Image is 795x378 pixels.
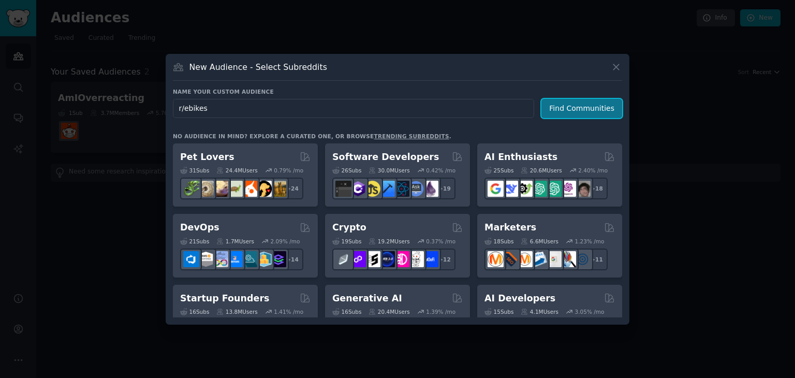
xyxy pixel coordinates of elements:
[332,308,361,315] div: 16 Sub s
[173,88,622,95] h3: Name your custom audience
[575,308,605,315] div: 3.05 % /mo
[282,249,303,270] div: + 14
[379,181,395,197] img: iOSProgramming
[183,251,199,267] img: azuredevops
[502,181,518,197] img: DeepSeek
[216,167,257,174] div: 24.4M Users
[521,238,558,245] div: 6.6M Users
[484,292,555,305] h2: AI Developers
[517,251,533,267] img: AskMarketing
[332,292,402,305] h2: Generative AI
[422,251,438,267] img: defi_
[256,181,272,197] img: PetAdvice
[173,133,451,140] div: No audience in mind? Explore a curated one, or browse .
[575,238,605,245] div: 1.23 % /mo
[541,99,622,118] button: Find Communities
[426,308,455,315] div: 1.39 % /mo
[216,308,257,315] div: 13.8M Users
[332,238,361,245] div: 19 Sub s
[531,251,547,267] img: Emailmarketing
[180,151,234,164] h2: Pet Lovers
[575,251,591,267] img: OnlineMarketing
[180,238,209,245] div: 21 Sub s
[183,181,199,197] img: herpetology
[212,181,228,197] img: leopardgeckos
[586,249,608,270] div: + 11
[575,181,591,197] img: ArtificalIntelligence
[546,181,562,197] img: chatgpt_prompts_
[180,292,269,305] h2: Startup Founders
[270,251,286,267] img: PlatformEngineers
[332,167,361,174] div: 26 Sub s
[335,251,351,267] img: ethfinance
[426,167,455,174] div: 0.42 % /mo
[578,167,608,174] div: 2.40 % /mo
[173,99,534,118] input: Pick a short name, like "Digital Marketers" or "Movie-Goers"
[270,181,286,197] img: dogbreed
[369,308,409,315] div: 20.4M Users
[369,238,409,245] div: 19.2M Users
[434,249,455,270] div: + 12
[393,251,409,267] img: defiblockchain
[393,181,409,197] img: reactnative
[332,151,439,164] h2: Software Developers
[189,62,327,72] h3: New Audience - Select Subreddits
[274,167,303,174] div: 0.79 % /mo
[374,133,449,139] a: trending subreddits
[521,308,558,315] div: 4.1M Users
[484,151,557,164] h2: AI Enthusiasts
[180,221,219,234] h2: DevOps
[369,167,409,174] div: 30.0M Users
[422,181,438,197] img: elixir
[488,251,504,267] img: content_marketing
[484,167,513,174] div: 25 Sub s
[484,238,513,245] div: 18 Sub s
[180,167,209,174] div: 31 Sub s
[364,251,380,267] img: ethstaker
[484,308,513,315] div: 15 Sub s
[531,181,547,197] img: chatgpt_promptDesign
[560,251,576,267] img: MarketingResearch
[227,181,243,197] img: turtle
[379,251,395,267] img: web3
[274,308,303,315] div: 1.41 % /mo
[408,181,424,197] img: AskComputerScience
[241,181,257,197] img: cockatiel
[271,238,300,245] div: 2.09 % /mo
[212,251,228,267] img: Docker_DevOps
[488,181,504,197] img: GoogleGeminiAI
[517,181,533,197] img: AItoolsCatalog
[364,181,380,197] img: learnjavascript
[521,167,562,174] div: 20.6M Users
[256,251,272,267] img: aws_cdk
[335,181,351,197] img: software
[227,251,243,267] img: DevOpsLinks
[484,221,536,234] h2: Marketers
[216,238,254,245] div: 1.7M Users
[282,178,303,199] div: + 24
[350,181,366,197] img: csharp
[198,181,214,197] img: ballpython
[350,251,366,267] img: 0xPolygon
[180,308,209,315] div: 16 Sub s
[408,251,424,267] img: CryptoNews
[241,251,257,267] img: platformengineering
[502,251,518,267] img: bigseo
[560,181,576,197] img: OpenAIDev
[198,251,214,267] img: AWS_Certified_Experts
[586,178,608,199] div: + 18
[332,221,366,234] h2: Crypto
[546,251,562,267] img: googleads
[426,238,455,245] div: 0.37 % /mo
[434,178,455,199] div: + 19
